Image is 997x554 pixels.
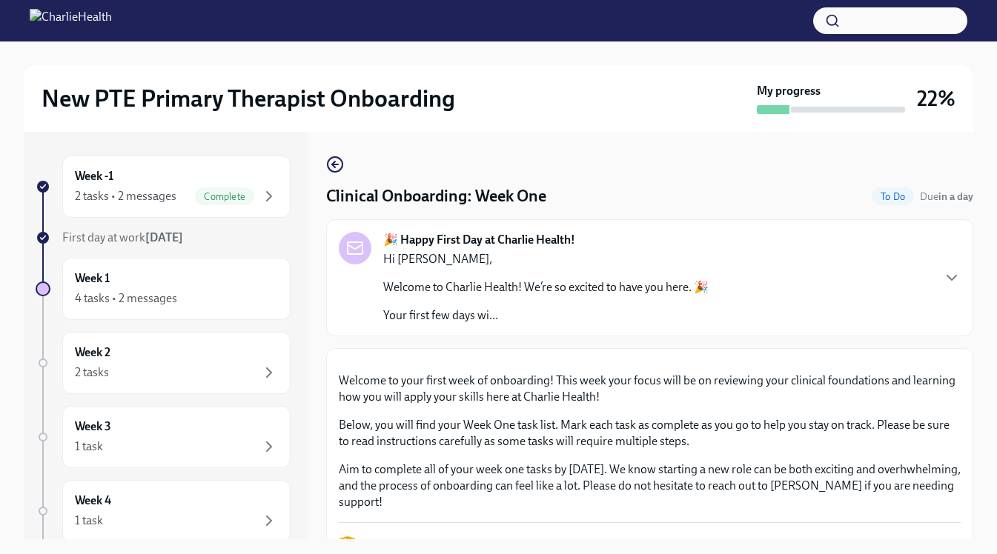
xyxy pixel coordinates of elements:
[339,417,961,450] p: Below, you will find your Week One task list. Mark each task as complete as you go to help you st...
[36,156,291,218] a: Week -12 tasks • 2 messagesComplete
[383,307,709,324] p: Your first few days wi...
[920,190,973,203] span: Due
[383,279,709,296] p: Welcome to Charlie Health! We’re so excited to have you here. 🎉
[339,535,961,554] p: 🏆 Get your Charlie Health HIPAA Certification
[75,513,103,529] div: 1 task
[75,168,113,184] h6: Week -1
[339,461,961,510] p: Aim to complete all of your week one tasks by [DATE]. We know starting a new role can be both exc...
[36,332,291,394] a: Week 22 tasks
[75,493,111,509] h6: Week 4
[30,9,112,33] img: CharlieHealth
[75,344,110,361] h6: Week 2
[757,83,821,99] strong: My progress
[920,190,973,204] span: October 4th, 2025 10:00
[42,84,455,113] h2: New PTE Primary Therapist Onboarding
[36,480,291,542] a: Week 41 task
[75,364,109,381] div: 2 tasks
[75,290,177,307] div: 4 tasks • 2 messages
[36,258,291,320] a: Week 14 tasks • 2 messages
[326,185,546,207] h4: Clinical Onboarding: Week One
[145,230,183,244] strong: [DATE]
[195,191,254,202] span: Complete
[872,191,914,202] span: To Do
[62,230,183,244] span: First day at work
[75,438,103,455] div: 1 task
[75,418,111,435] h6: Week 3
[938,190,973,203] strong: in a day
[36,230,291,246] a: First day at work[DATE]
[917,85,955,112] h3: 22%
[383,251,709,267] p: Hi [PERSON_NAME],
[75,188,176,204] div: 2 tasks • 2 messages
[75,270,110,287] h6: Week 1
[36,406,291,468] a: Week 31 task
[339,373,961,405] p: Welcome to your first week of onboarding! This week your focus will be on reviewing your clinical...
[383,232,575,248] strong: 🎉 Happy First Day at Charlie Health!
